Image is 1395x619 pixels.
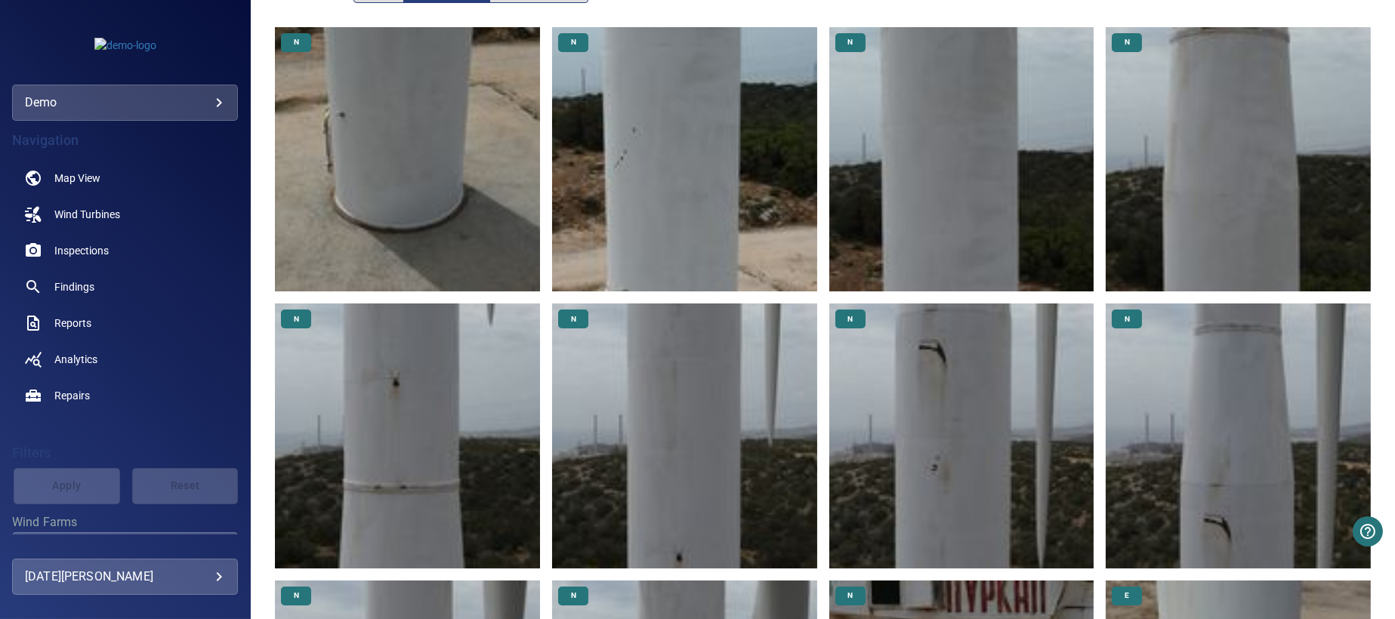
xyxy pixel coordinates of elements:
span: N [838,37,862,48]
span: N [562,590,585,601]
span: N [285,37,308,48]
span: N [562,37,585,48]
span: Findings [54,279,94,294]
span: N [562,314,585,325]
div: Wind Farms [12,532,238,568]
a: repairs noActive [12,377,238,414]
span: E [1116,590,1138,601]
h4: Navigation [12,133,238,148]
a: inspections noActive [12,233,238,269]
a: findings noActive [12,269,238,305]
span: Reports [54,316,91,331]
span: N [285,314,308,325]
a: windturbines noActive [12,196,238,233]
a: reports noActive [12,305,238,341]
span: Repairs [54,388,90,403]
span: Wind Turbines [54,207,120,222]
a: analytics noActive [12,341,238,377]
span: N [1116,314,1139,325]
div: demo [12,85,238,121]
span: N [285,590,308,601]
span: Inspections [54,243,109,258]
label: Wind Farms [12,516,238,528]
div: demo [25,91,225,115]
span: Analytics [54,352,97,367]
span: N [838,314,862,325]
span: N [838,590,862,601]
div: [DATE][PERSON_NAME] [25,565,225,589]
h4: Filters [12,445,238,460]
a: map noActive [12,160,238,196]
span: N [1116,37,1139,48]
img: demo-logo [94,38,156,53]
span: Map View [54,171,100,186]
